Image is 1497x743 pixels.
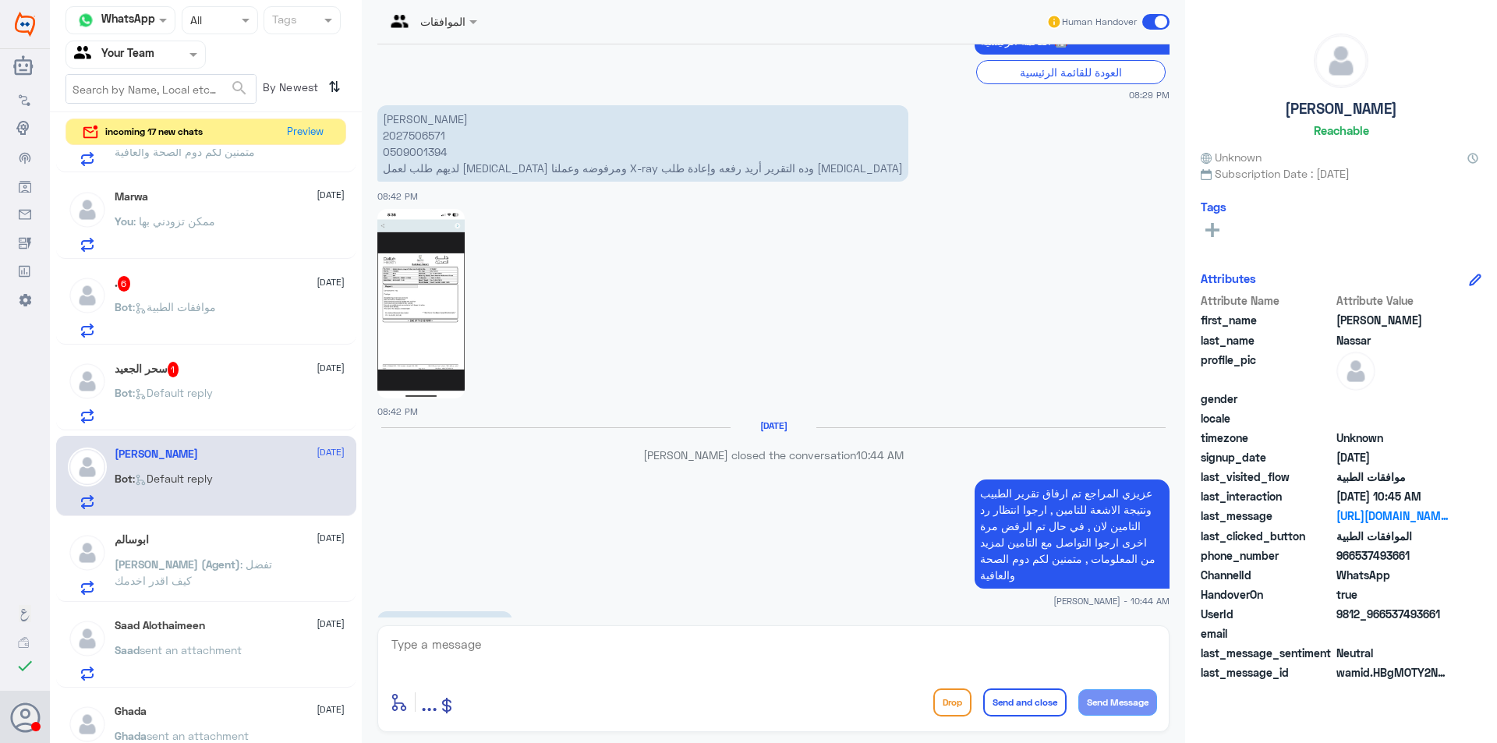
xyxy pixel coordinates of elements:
[115,619,205,632] h5: Saad Alothaimeen
[317,188,345,202] span: [DATE]
[1336,664,1449,681] span: wamid.HBgMOTY2NTM3NDkzNjYxFQIAEhgUM0EyRTM4M0QxMDVBQTgwMTM1ODgA
[115,129,274,158] span: : العفو , متمنين لكم دوم الصحة والعافية
[1053,594,1170,607] span: [PERSON_NAME] - 10:44 AM
[317,531,345,545] span: [DATE]
[115,214,133,228] span: You
[377,191,418,201] span: 08:42 PM
[1336,528,1449,544] span: الموافقات الطبية
[115,557,240,571] span: [PERSON_NAME] (Agent)
[133,472,213,485] span: : Default reply
[317,275,345,289] span: [DATE]
[1201,469,1333,485] span: last_visited_flow
[1201,625,1333,642] span: email
[1201,165,1481,182] span: Subscription Date : [DATE]
[317,445,345,459] span: [DATE]
[377,209,465,398] img: 1480610519913274.jpg
[1315,34,1368,87] img: defaultAdmin.png
[230,76,249,101] button: search
[68,533,107,572] img: defaultAdmin.png
[377,611,512,639] p: 5/10/2025, 10:45 AM
[115,643,140,656] span: Saad
[856,448,904,462] span: 10:44 AM
[1129,88,1170,101] span: 08:29 PM
[1336,488,1449,504] span: 2025-10-05T07:45:27.9443984Z
[1201,352,1333,387] span: profile_pic
[983,688,1067,716] button: Send and close
[15,12,35,37] img: Widebot Logo
[115,190,148,203] h5: Marwa
[68,448,107,486] img: defaultAdmin.png
[1336,332,1449,349] span: Nassar
[1336,586,1449,603] span: true
[115,729,147,742] span: Ghada
[115,448,198,461] h5: Abdullah Nassar
[1201,449,1333,465] span: signup_date
[257,74,322,105] span: By Newest
[105,125,203,139] span: incoming 17 new chats
[377,447,1170,463] p: [PERSON_NAME] closed the conversation
[377,406,418,416] span: 08:42 PM
[1285,100,1397,118] h5: [PERSON_NAME]
[1201,586,1333,603] span: HandoverOn
[1336,449,1449,465] span: 2025-10-04T17:28:55.625Z
[1201,271,1256,285] h6: Attributes
[168,362,179,377] span: 1
[1336,625,1449,642] span: null
[1336,547,1449,564] span: 966537493661
[1336,391,1449,407] span: null
[421,685,437,720] button: ...
[377,105,908,182] p: 4/10/2025, 8:42 PM
[1336,567,1449,583] span: 2
[115,362,179,377] h5: سحر الجعيد
[1336,430,1449,446] span: Unknown
[933,688,971,716] button: Drop
[1201,391,1333,407] span: gender
[317,361,345,375] span: [DATE]
[68,362,107,401] img: defaultAdmin.png
[118,276,131,292] span: 6
[1336,508,1449,524] a: [URL][DOMAIN_NAME]
[976,60,1166,84] div: العودة للقائمة الرئيسية
[1336,292,1449,309] span: Attribute Value
[1336,645,1449,661] span: 0
[115,276,131,292] h5: .
[328,74,341,100] i: ⇅
[1314,123,1369,137] h6: Reachable
[74,9,97,32] img: whatsapp.png
[1201,528,1333,544] span: last_clicked_button
[147,729,249,742] span: sent an attachment
[140,643,242,656] span: sent an attachment
[115,472,133,485] span: Bot
[1201,292,1333,309] span: Attribute Name
[115,300,133,313] span: Bot
[1201,488,1333,504] span: last_interaction
[975,479,1170,589] p: 5/10/2025, 10:44 AM
[68,276,107,315] img: defaultAdmin.png
[16,656,34,675] i: check
[1336,606,1449,622] span: 9812_966537493661
[1201,508,1333,524] span: last_message
[1201,200,1226,214] h6: Tags
[1078,689,1157,716] button: Send Message
[66,75,256,103] input: Search by Name, Local etc…
[317,702,345,716] span: [DATE]
[115,705,147,718] h5: Ghada
[68,190,107,229] img: defaultAdmin.png
[1336,352,1375,391] img: defaultAdmin.png
[270,11,297,31] div: Tags
[68,619,107,658] img: defaultAdmin.png
[1062,15,1137,29] span: Human Handover
[133,300,216,313] span: : موافقات الطبية
[115,533,149,547] h5: ابوسالم
[317,617,345,631] span: [DATE]
[230,79,249,97] span: search
[1201,410,1333,426] span: locale
[1201,567,1333,583] span: ChannelId
[1201,312,1333,328] span: first_name
[421,688,437,716] span: ...
[1201,149,1262,165] span: Unknown
[1201,547,1333,564] span: phone_number
[1201,332,1333,349] span: last_name
[10,702,40,732] button: Avatar
[731,420,816,431] h6: [DATE]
